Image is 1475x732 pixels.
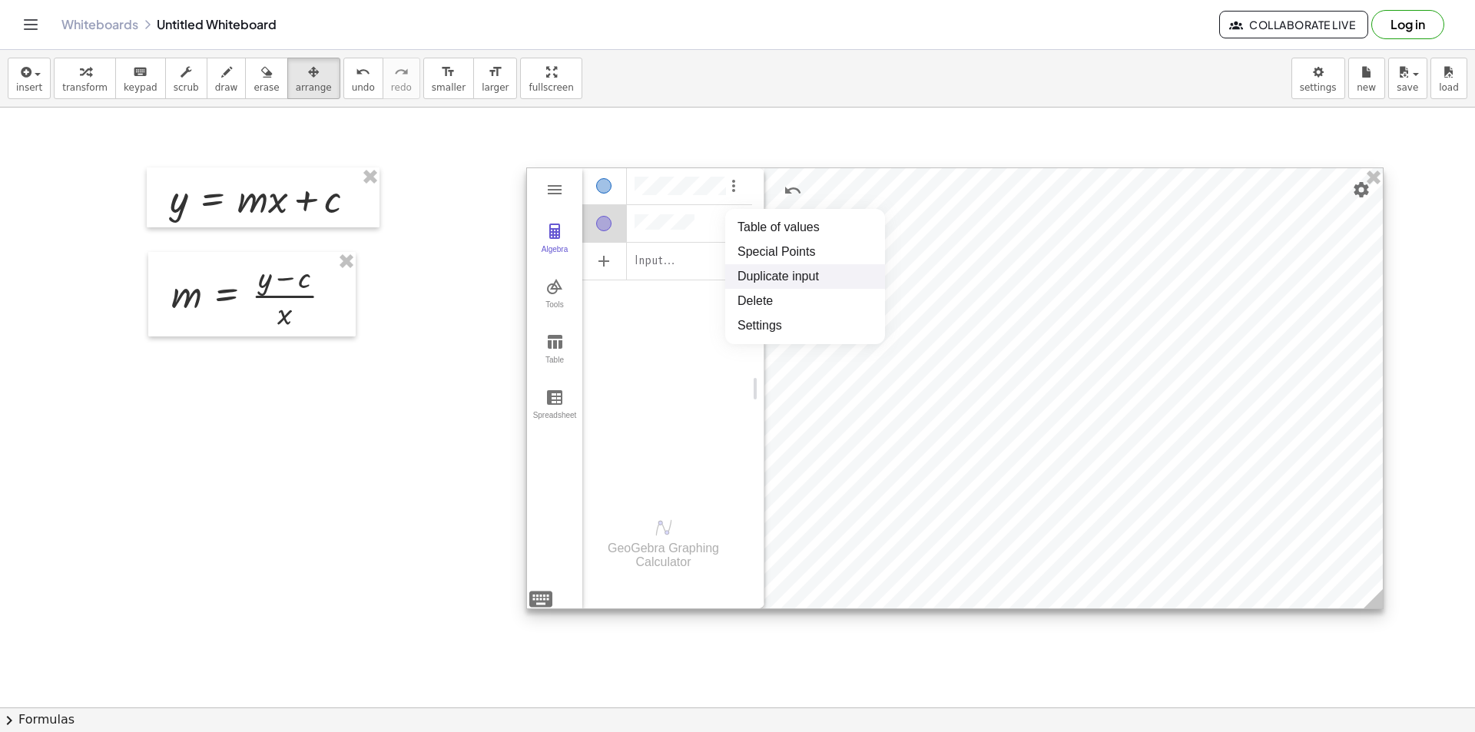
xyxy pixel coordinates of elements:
[1397,82,1418,93] span: save
[165,58,207,99] button: scrub
[1232,18,1355,31] span: Collaborate Live
[18,12,43,37] button: Toggle navigation
[635,249,675,273] div: Input…
[1291,58,1345,99] button: settings
[725,215,885,240] li: Table of values
[1357,82,1376,93] span: new
[585,243,622,280] button: Add Item
[1439,82,1459,93] span: load
[391,82,412,93] span: redo
[530,300,579,322] div: Tools
[441,63,456,81] i: format_size
[215,82,238,93] span: draw
[394,63,409,81] i: redo
[530,411,579,432] div: Spreadsheet
[520,58,582,99] button: fullscreen
[296,82,332,93] span: arrange
[530,245,579,267] div: Algebra
[725,240,885,264] li: Special Points
[1388,58,1427,99] button: save
[725,289,885,313] li: Delete
[207,58,247,99] button: draw
[1371,10,1444,39] button: Log in
[383,58,420,99] button: redoredo
[115,58,166,99] button: keyboardkeypad
[530,356,579,377] div: Table
[527,585,555,613] img: svg+xml;base64,PHN2ZyB4bWxucz0iaHR0cDovL3d3dy53My5vcmcvMjAwMC9zdmciIHdpZHRoPSIyNCIgaGVpZ2h0PSIyNC...
[133,63,147,81] i: keyboard
[724,214,743,236] button: Options
[482,82,509,93] span: larger
[725,264,885,289] li: Duplicate input
[1347,176,1375,204] button: Settings
[343,58,383,99] button: undoundo
[1300,82,1337,93] span: settings
[582,542,744,569] div: GeoGebra Graphing Calculator
[8,58,51,99] button: insert
[432,82,466,93] span: smaller
[779,177,807,204] button: Undo
[655,518,673,537] img: svg+xml;base64,PHN2ZyB4bWxucz0iaHR0cDovL3d3dy53My5vcmcvMjAwMC9zdmciIHhtbG5zOnhsaW5rPSJodHRwOi8vd3...
[254,82,279,93] span: erase
[596,216,612,231] div: Show / Hide Object
[488,63,502,81] i: format_size
[287,58,340,99] button: arrange
[545,181,564,199] img: Main Menu
[352,82,375,93] span: undo
[473,58,517,99] button: format_sizelarger
[1219,11,1368,38] button: Collaborate Live
[1430,58,1467,99] button: load
[423,58,474,99] button: format_sizesmaller
[529,82,573,93] span: fullscreen
[62,82,108,93] span: transform
[582,167,752,496] div: Algebra
[245,58,287,99] button: erase
[54,58,116,99] button: transform
[174,82,199,93] span: scrub
[725,313,885,338] li: Settings
[596,178,612,194] div: Show / Hide Object
[724,177,743,198] button: Options
[61,17,138,32] a: Whiteboards
[1348,58,1385,99] button: new
[16,82,42,93] span: insert
[124,82,157,93] span: keypad
[356,63,370,81] i: undo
